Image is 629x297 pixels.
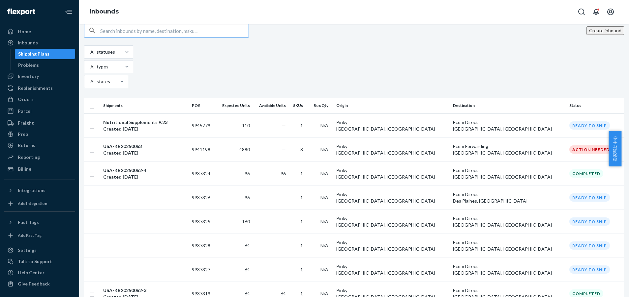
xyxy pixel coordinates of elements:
[18,201,47,206] div: Add Integration
[453,126,552,132] span: [GEOGRAPHIC_DATA], [GEOGRAPHIC_DATA]
[100,24,249,37] input: Search inbounds by name, destination, msku...
[15,60,75,70] a: Problems
[18,73,39,80] div: Inventory
[569,193,610,202] div: Ready to ship
[18,131,28,137] div: Prep
[453,198,527,204] span: Des Plaines, [GEOGRAPHIC_DATA]
[4,106,75,116] a: Parcel
[18,258,52,265] div: Talk to Support
[4,152,75,162] a: Reporting
[18,219,39,226] div: Fast Tags
[453,150,552,156] span: [GEOGRAPHIC_DATA], [GEOGRAPHIC_DATA]
[453,143,564,150] div: Ecom Forwarding
[569,169,603,178] div: Completed
[281,291,286,296] span: 64
[336,174,435,180] span: [GEOGRAPHIC_DATA], [GEOGRAPHIC_DATA]
[282,123,286,128] span: —
[18,281,50,287] div: Give Feedback
[308,98,334,113] th: Box Qty
[18,39,38,46] div: Inbounds
[4,267,75,278] a: Help Center
[453,222,552,228] span: [GEOGRAPHIC_DATA], [GEOGRAPHIC_DATA]
[4,71,75,82] a: Inventory
[245,195,250,200] span: 96
[245,243,250,248] span: 64
[4,164,75,174] a: Billing
[453,270,552,276] span: [GEOGRAPHIC_DATA], [GEOGRAPHIC_DATA]
[4,26,75,37] a: Home
[569,241,610,250] div: Ready to ship
[4,140,75,151] a: Returns
[103,126,167,132] div: Created [DATE]
[4,118,75,128] a: Freight
[336,239,448,246] div: Pinky
[103,174,146,180] div: Created [DATE]
[7,9,35,15] img: Flexport logo
[336,150,435,156] span: [GEOGRAPHIC_DATA], [GEOGRAPHIC_DATA]
[320,219,328,224] span: N/A
[282,147,286,152] span: —
[189,137,216,161] td: 9941198
[103,150,142,156] div: Created [DATE]
[4,256,75,267] a: Talk to Support
[189,98,216,113] th: PO#
[18,108,32,114] div: Parcel
[62,5,75,18] button: Close Navigation
[336,119,448,126] div: Pinky
[334,98,450,113] th: Origin
[453,191,564,198] div: Ecom Direct
[300,267,303,272] span: 1
[189,258,216,282] td: 9937327
[18,51,49,57] div: Shipping Plans
[242,123,250,128] span: 110
[604,5,617,18] button: Open account menu
[336,167,448,174] div: Pinky
[18,142,35,149] div: Returns
[18,28,31,35] div: Home
[453,287,564,294] div: Ecom Direct
[453,174,552,180] span: [GEOGRAPHIC_DATA], [GEOGRAPHIC_DATA]
[453,263,564,270] div: Ecom Direct
[336,287,448,294] div: Pinky
[189,234,216,258] td: 9937328
[320,171,328,176] span: N/A
[300,171,303,176] span: 1
[18,269,45,276] div: Help Center
[4,185,75,196] button: Integrations
[245,267,250,272] span: 64
[575,5,588,18] button: Open Search Box
[18,62,39,68] div: Problems
[18,120,34,126] div: Freight
[586,26,624,35] button: Create inbound
[4,245,75,256] a: Settings
[4,279,75,289] button: Give Feedback
[4,198,75,209] a: Add Integration
[569,265,610,274] div: Ready to ship
[103,143,142,150] div: USA-KR20250063
[300,291,303,296] span: 1
[453,239,564,246] div: Ecom Direct
[216,98,253,113] th: Expected Units
[103,119,167,126] div: Nutritional Supplements 9.23
[288,98,308,113] th: SKUs
[4,230,75,241] a: Add Fast Tag
[320,267,328,272] span: N/A
[282,243,286,248] span: —
[589,5,603,18] button: Open notifications
[242,219,250,224] span: 160
[320,123,328,128] span: N/A
[336,270,435,276] span: [GEOGRAPHIC_DATA], [GEOGRAPHIC_DATA]
[245,171,250,176] span: 96
[18,96,34,103] div: Orders
[453,167,564,174] div: Ecom Direct
[189,113,216,137] td: 9945779
[4,83,75,93] a: Replenishments
[320,195,328,200] span: N/A
[282,219,286,224] span: —
[609,131,621,166] button: 卖家帮助中心
[336,263,448,270] div: Pinky
[90,8,119,15] a: Inbounds
[300,219,303,224] span: 1
[18,154,40,161] div: Reporting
